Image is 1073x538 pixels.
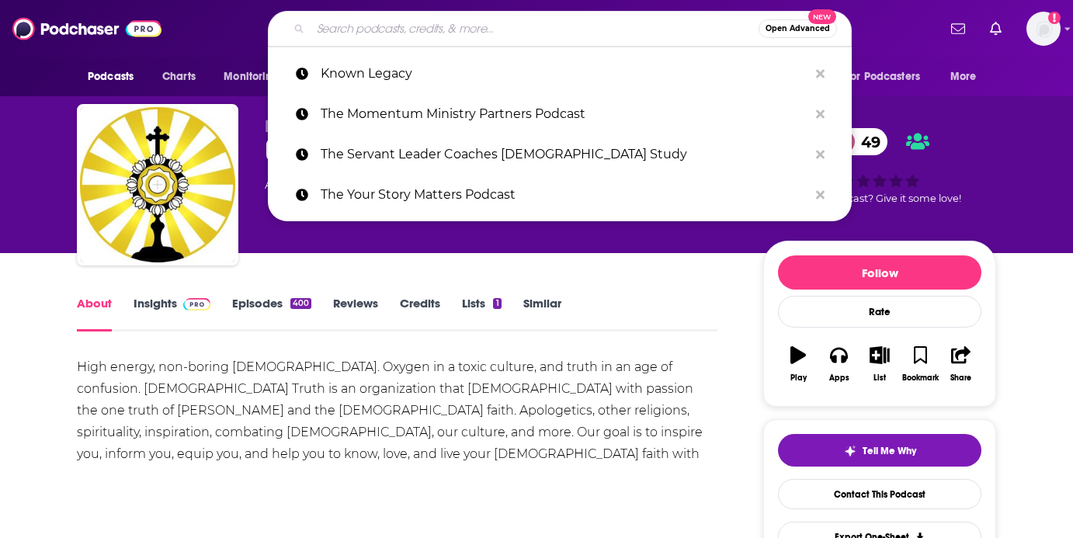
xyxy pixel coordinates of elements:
[950,66,977,88] span: More
[321,175,808,215] p: The Your Story Matters Podcast
[778,434,981,467] button: tell me why sparkleTell Me Why
[268,11,852,47] div: Search podcasts, credits, & more...
[268,134,852,175] a: The Servant Leader Coaches [DEMOGRAPHIC_DATA] Study
[846,66,920,88] span: For Podcasters
[1026,12,1061,46] button: Show profile menu
[152,62,205,92] a: Charts
[265,118,376,133] span: [PERSON_NAME]
[778,336,818,392] button: Play
[818,336,859,392] button: Apps
[763,118,996,214] div: 49Good podcast? Give it some love!
[183,298,210,311] img: Podchaser Pro
[830,128,888,155] a: 49
[80,107,235,262] img: Catholic Truth Podcast
[321,94,808,134] p: The Momentum Ministry Partners Podcast
[224,66,279,88] span: Monitoring
[778,479,981,509] a: Contact This Podcast
[268,54,852,94] a: Known Legacy
[798,193,961,204] span: Good podcast? Give it some love!
[523,296,561,331] a: Similar
[859,336,900,392] button: List
[12,14,161,43] img: Podchaser - Follow, Share and Rate Podcasts
[162,66,196,88] span: Charts
[333,296,378,331] a: Reviews
[808,9,836,24] span: New
[778,296,981,328] div: Rate
[790,373,807,383] div: Play
[77,296,112,331] a: About
[900,336,940,392] button: Bookmark
[950,373,971,383] div: Share
[902,373,939,383] div: Bookmark
[945,16,971,42] a: Show notifications dropdown
[778,255,981,290] button: Follow
[759,19,837,38] button: Open AdvancedNew
[1026,12,1061,46] span: Logged in as antonettefrontgate
[77,356,717,487] div: High energy, non-boring [DEMOGRAPHIC_DATA]. Oxygen in a toxic culture, and truth in an age of con...
[766,25,830,33] span: Open Advanced
[844,445,856,457] img: tell me why sparkle
[829,373,849,383] div: Apps
[232,296,311,331] a: Episodes400
[835,62,943,92] button: open menu
[1048,12,1061,24] svg: Add a profile image
[1026,12,1061,46] img: User Profile
[268,175,852,215] a: The Your Story Matters Podcast
[941,336,981,392] button: Share
[134,296,210,331] a: InsightsPodchaser Pro
[265,175,725,194] div: A daily podcast
[77,62,154,92] button: open menu
[400,296,440,331] a: Credits
[984,16,1008,42] a: Show notifications dropdown
[462,296,501,331] a: Lists1
[321,134,808,175] p: The Servant Leader Coaches Bible Study
[863,445,916,457] span: Tell Me Why
[290,298,311,309] div: 400
[846,128,888,155] span: 49
[88,66,134,88] span: Podcasts
[493,298,501,309] div: 1
[213,62,299,92] button: open menu
[321,54,808,94] p: Known Legacy
[311,16,759,41] input: Search podcasts, credits, & more...
[268,94,852,134] a: The Momentum Ministry Partners Podcast
[939,62,996,92] button: open menu
[873,373,886,383] div: List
